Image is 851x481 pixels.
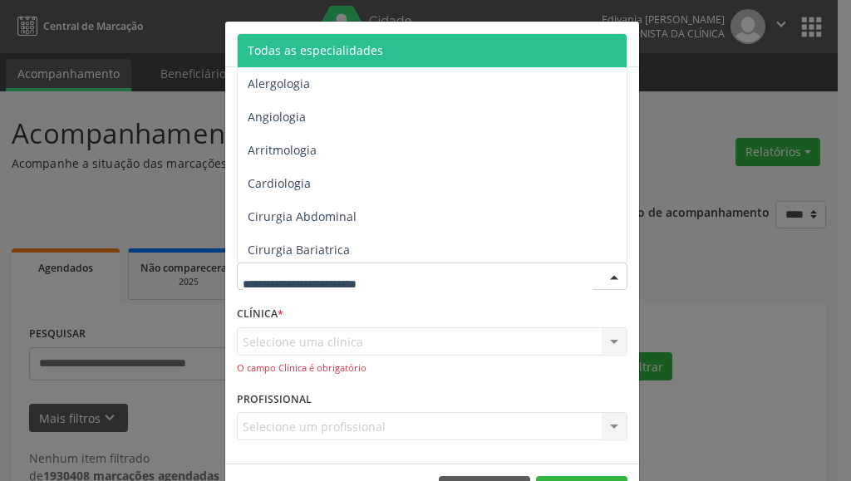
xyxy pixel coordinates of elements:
[237,302,283,327] label: CLÍNICA
[237,361,627,375] div: O campo Clínica é obrigatório
[237,386,312,412] label: PROFISSIONAL
[248,76,310,91] span: Alergologia
[606,22,639,62] button: Close
[248,209,357,224] span: Cirurgia Abdominal
[248,175,311,191] span: Cardiologia
[248,142,317,158] span: Arritmologia
[248,42,383,58] span: Todas as especialidades
[237,33,427,55] h5: Relatório de agendamentos
[248,109,306,125] span: Angiologia
[248,242,350,258] span: Cirurgia Bariatrica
